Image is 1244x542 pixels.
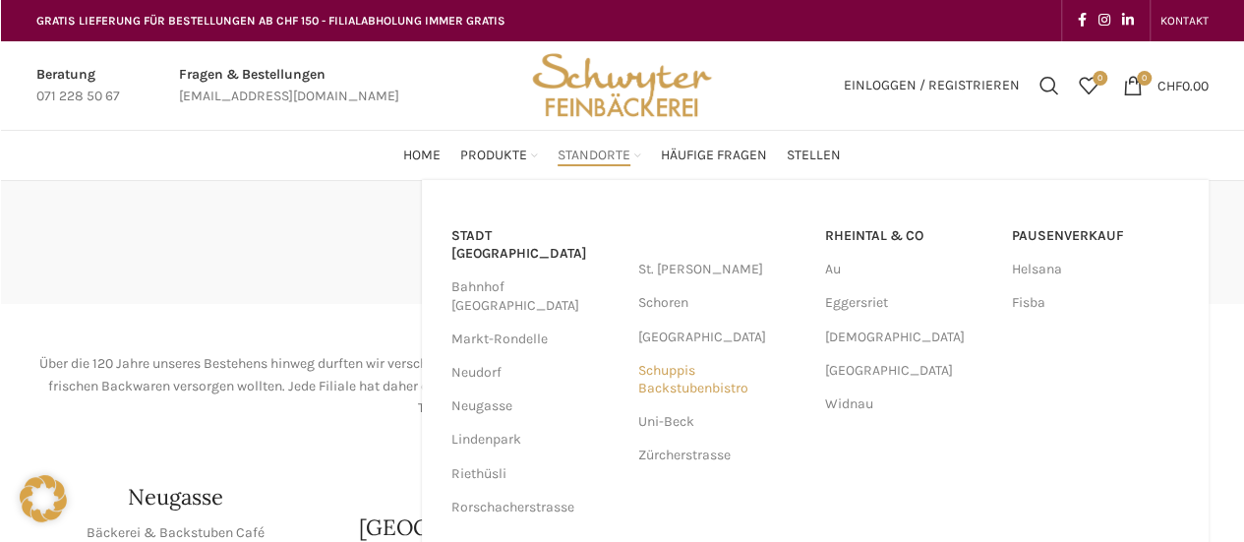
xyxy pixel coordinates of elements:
a: KONTAKT [1160,1,1209,40]
h2: Stadt [GEOGRAPHIC_DATA] [36,439,1209,462]
a: 0 CHF0.00 [1113,66,1218,105]
a: Schoren [638,286,805,320]
div: Secondary navigation [1151,1,1218,40]
span: KONTAKT [1160,14,1209,28]
a: [DEMOGRAPHIC_DATA] [825,321,992,354]
a: Bahnhof [GEOGRAPHIC_DATA] [451,271,619,322]
a: Zürcherstrasse [638,439,805,472]
a: Fisba [1012,286,1179,320]
p: Über die 120 Jahre unseres Bestehens hinweg durften wir verschiedene Filialen von anderen Bäckere... [36,353,1209,419]
a: Eggersriet [825,286,992,320]
a: Produkte [460,136,538,175]
a: Markt-Rondelle [451,323,619,356]
a: Infobox link [179,64,399,108]
a: Pausenverkauf [1012,219,1179,253]
span: Einloggen / Registrieren [844,79,1020,92]
span: Standorte [558,147,630,165]
a: Instagram social link [1093,7,1116,34]
a: Riethüsli [451,457,619,491]
div: Meine Wunschliste [1069,66,1108,105]
a: Uni-Beck [638,405,805,439]
a: Widnau [825,388,992,421]
span: GRATIS LIEFERUNG FÜR BESTELLUNGEN AB CHF 150 - FILIALABHOLUNG IMMER GRATIS [36,14,505,28]
a: Neugasse [451,390,619,423]
a: Stadt [GEOGRAPHIC_DATA] [451,219,619,271]
bdi: 0.00 [1157,77,1209,93]
a: Standorte [558,136,641,175]
span: Häufige Fragen [661,147,767,165]
span: Produkte [460,147,527,165]
h4: Neugasse [128,482,223,512]
a: Stellen [787,136,841,175]
a: RHEINTAL & CO [825,219,992,253]
a: Facebook social link [1072,7,1093,34]
span: 0 [1093,71,1107,86]
a: Infobox link [36,64,120,108]
a: Lindenpark [451,423,619,456]
a: Einloggen / Registrieren [834,66,1030,105]
a: Schuppis Backstubenbistro [638,354,805,405]
a: Suchen [1030,66,1069,105]
a: Häufige Fragen [661,136,767,175]
a: Neudorf [451,356,619,390]
a: 0 [1069,66,1108,105]
a: Helsana [1012,253,1179,286]
div: Main navigation [27,136,1218,175]
span: CHF [1157,77,1182,93]
a: St. [PERSON_NAME] [638,253,805,286]
img: Bäckerei Schwyter [525,41,718,130]
span: Stellen [787,147,841,165]
a: [GEOGRAPHIC_DATA] [825,354,992,388]
a: Linkedin social link [1116,7,1140,34]
a: Au [825,253,992,286]
span: Home [403,147,441,165]
a: Rorschacherstrasse [451,491,619,524]
a: [GEOGRAPHIC_DATA] [638,321,805,354]
span: 0 [1137,71,1152,86]
a: Site logo [525,76,718,92]
a: Home [403,136,441,175]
